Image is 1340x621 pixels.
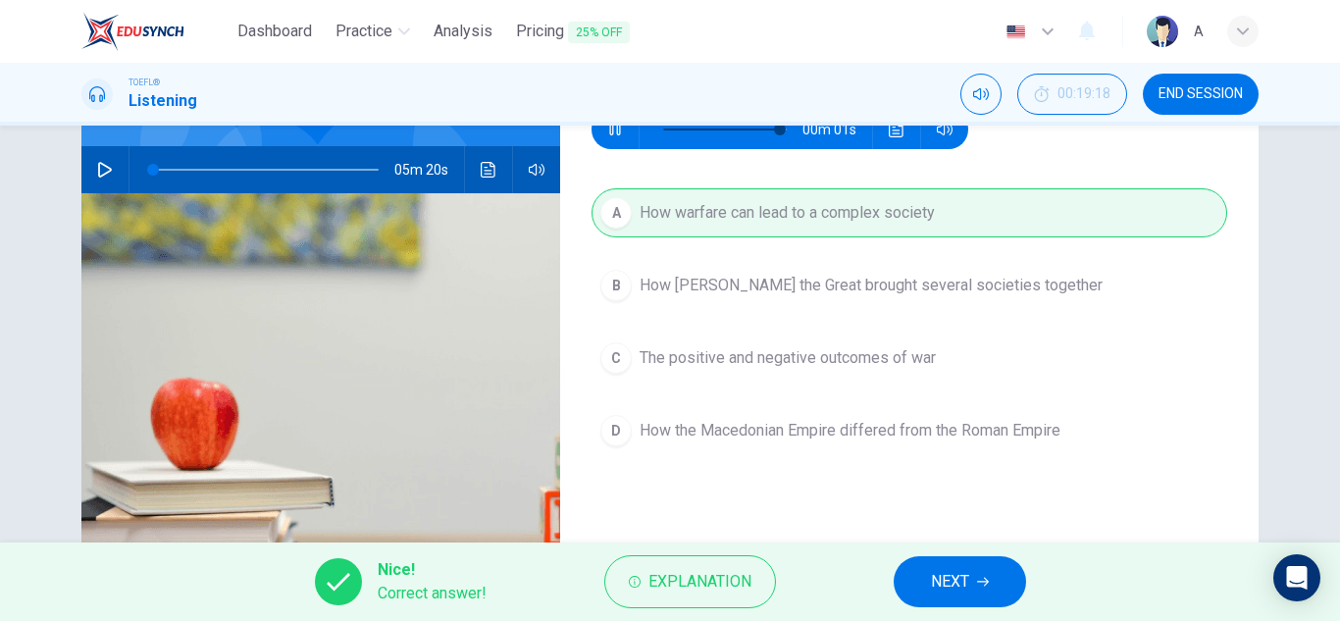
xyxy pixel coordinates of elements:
[129,76,160,89] span: TOEFL®
[230,14,320,49] button: Dashboard
[1143,74,1259,115] button: END SESSION
[1017,74,1127,115] button: 00:19:18
[434,20,492,43] span: Analysis
[1057,86,1110,102] span: 00:19:18
[230,14,320,50] a: Dashboard
[881,110,912,149] button: Click to see the audio transcription
[1194,20,1204,43] div: A
[516,20,630,44] span: Pricing
[426,14,500,50] a: Analysis
[1159,86,1243,102] span: END SESSION
[1147,16,1178,47] img: Profile picture
[426,14,500,49] button: Analysis
[931,568,969,595] span: NEXT
[335,20,392,43] span: Practice
[508,14,638,50] button: Pricing25% OFF
[328,14,418,49] button: Practice
[1004,25,1028,39] img: en
[473,146,504,193] button: Click to see the audio transcription
[394,146,464,193] span: 05m 20s
[1273,554,1320,601] div: Open Intercom Messenger
[378,558,487,582] span: Nice!
[960,74,1002,115] div: Mute
[237,20,312,43] span: Dashboard
[81,12,230,51] a: EduSynch logo
[378,582,487,605] span: Correct answer!
[604,555,776,608] button: Explanation
[802,110,872,149] span: 00m 01s
[1017,74,1127,115] div: Hide
[81,12,184,51] img: EduSynch logo
[894,556,1026,607] button: NEXT
[129,89,197,113] h1: Listening
[568,22,630,43] span: 25% OFF
[648,568,751,595] span: Explanation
